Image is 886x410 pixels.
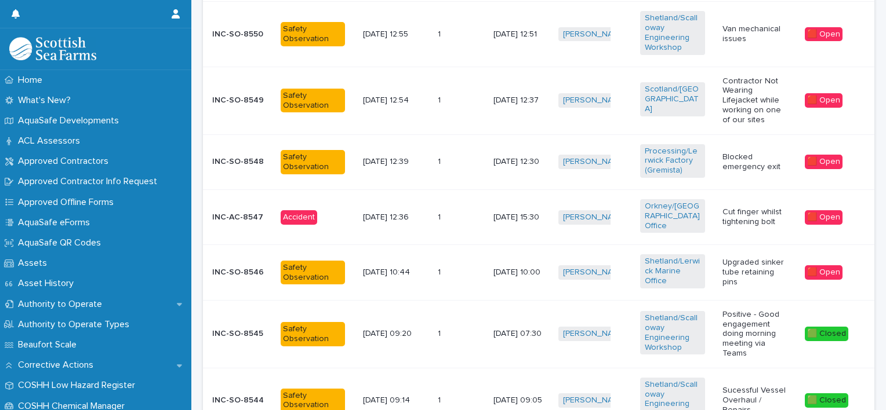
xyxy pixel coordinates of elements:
p: Authority to Operate [13,299,111,310]
p: Approved Contractor Info Request [13,176,166,187]
p: [DATE] 09:14 [363,396,427,405]
tr: INC-SO-8550Safety Observation[DATE] 12:5511 [DATE] 12:51[PERSON_NAME] Shetland/Scalloway Engineer... [203,2,874,67]
p: INC-SO-8549 [212,96,271,105]
a: Processing/Lerwick Factory (Gremista) [645,147,700,175]
img: bPIBxiqnSb2ggTQWdOVV [9,37,96,60]
div: 🟩 Closed [805,327,848,341]
a: [PERSON_NAME] [563,329,626,339]
p: [DATE] 12:36 [363,213,427,222]
p: [DATE] 10:44 [363,268,427,277]
a: [PERSON_NAME] [563,30,626,39]
p: ACL Assessors [13,136,89,147]
div: 🟥 Open [805,265,843,280]
a: [PERSON_NAME] [563,157,626,167]
p: INC-SO-8550 [212,30,271,39]
div: 🟥 Open [805,27,843,42]
div: 🟥 Open [805,210,843,225]
p: Upgraded sinker tube retaining pins [722,258,787,287]
p: Beaufort Scale [13,339,86,350]
p: 1 [438,327,443,339]
p: Cut finger whilst tightening bolt [722,207,787,227]
a: [PERSON_NAME] [563,213,626,222]
p: Blocked emergency exit [722,152,787,172]
p: INC-SO-8544 [212,396,271,405]
p: Asset History [13,278,83,289]
p: Corrective Actions [13,360,103,371]
p: Authority to Operate Types [13,319,139,330]
p: Approved Contractors [13,156,118,167]
a: [PERSON_NAME] [563,96,626,105]
div: Safety Observation [281,22,345,46]
div: Safety Observation [281,150,345,174]
p: 1 [438,155,443,167]
p: [DATE] 10:00 [493,268,549,277]
p: 1 [438,265,443,277]
p: Approved Offline Forms [13,197,123,208]
a: Scotland/[GEOGRAPHIC_DATA] [645,85,700,114]
p: INC-SO-8546 [212,268,271,277]
p: [DATE] 12:55 [363,30,427,39]
p: AquaSafe Developments [13,115,128,126]
p: Positive - Good engagement doing morning meeting via Teams [722,310,787,358]
p: INC-SO-8548 [212,157,271,167]
div: 🟥 Open [805,93,843,108]
div: Accident [281,210,317,225]
p: [DATE] 09:20 [363,329,427,339]
div: Safety Observation [281,261,345,285]
a: Shetland/Scalloway Engineering Workshop [645,313,700,352]
div: Safety Observation [281,89,345,113]
p: INC-AC-8547 [212,213,271,222]
p: [DATE] 12:39 [363,157,427,167]
a: [PERSON_NAME] [563,396,626,405]
div: 🟩 Closed [805,393,848,408]
p: Assets [13,258,56,269]
tr: INC-SO-8548Safety Observation[DATE] 12:3911 [DATE] 12:30[PERSON_NAME] Processing/Lerwick Factory ... [203,134,874,189]
p: [DATE] 15:30 [493,213,549,222]
p: [DATE] 12:54 [363,96,427,105]
p: [DATE] 07:30 [493,329,549,339]
p: Home [13,75,52,86]
p: [DATE] 09:05 [493,396,549,405]
p: [DATE] 12:51 [493,30,549,39]
tr: INC-SO-8545Safety Observation[DATE] 09:2011 [DATE] 07:30[PERSON_NAME] Shetland/Scalloway Engineer... [203,300,874,368]
p: [DATE] 12:37 [493,96,549,105]
p: What's New? [13,95,80,106]
div: 🟥 Open [805,155,843,169]
tr: INC-SO-8549Safety Observation[DATE] 12:5411 [DATE] 12:37[PERSON_NAME] Scotland/[GEOGRAPHIC_DATA] ... [203,67,874,134]
p: AquaSafe eForms [13,217,99,228]
p: Contractor Not Wearing Lifejacket while working on one of our sites [722,76,787,125]
p: COSHH Low Hazard Register [13,380,144,391]
p: 1 [438,210,443,222]
div: Safety Observation [281,322,345,346]
p: AquaSafe QR Codes [13,237,110,248]
p: 1 [438,93,443,105]
p: 1 [438,393,443,405]
p: Van mechanical issues [722,24,787,44]
a: Shetland/Scalloway Engineering Workshop [645,13,700,52]
p: 1 [438,27,443,39]
p: INC-SO-8545 [212,329,271,339]
a: Shetland/Lerwick Marine Office [645,257,700,285]
tr: INC-AC-8547Accident[DATE] 12:3611 [DATE] 15:30[PERSON_NAME] Orkney/[GEOGRAPHIC_DATA] Office Cut f... [203,189,874,244]
tr: INC-SO-8546Safety Observation[DATE] 10:4411 [DATE] 10:00[PERSON_NAME] Shetland/Lerwick Marine Off... [203,245,874,300]
a: Orkney/[GEOGRAPHIC_DATA] Office [645,202,700,230]
p: [DATE] 12:30 [493,157,549,167]
a: [PERSON_NAME] [563,268,626,277]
